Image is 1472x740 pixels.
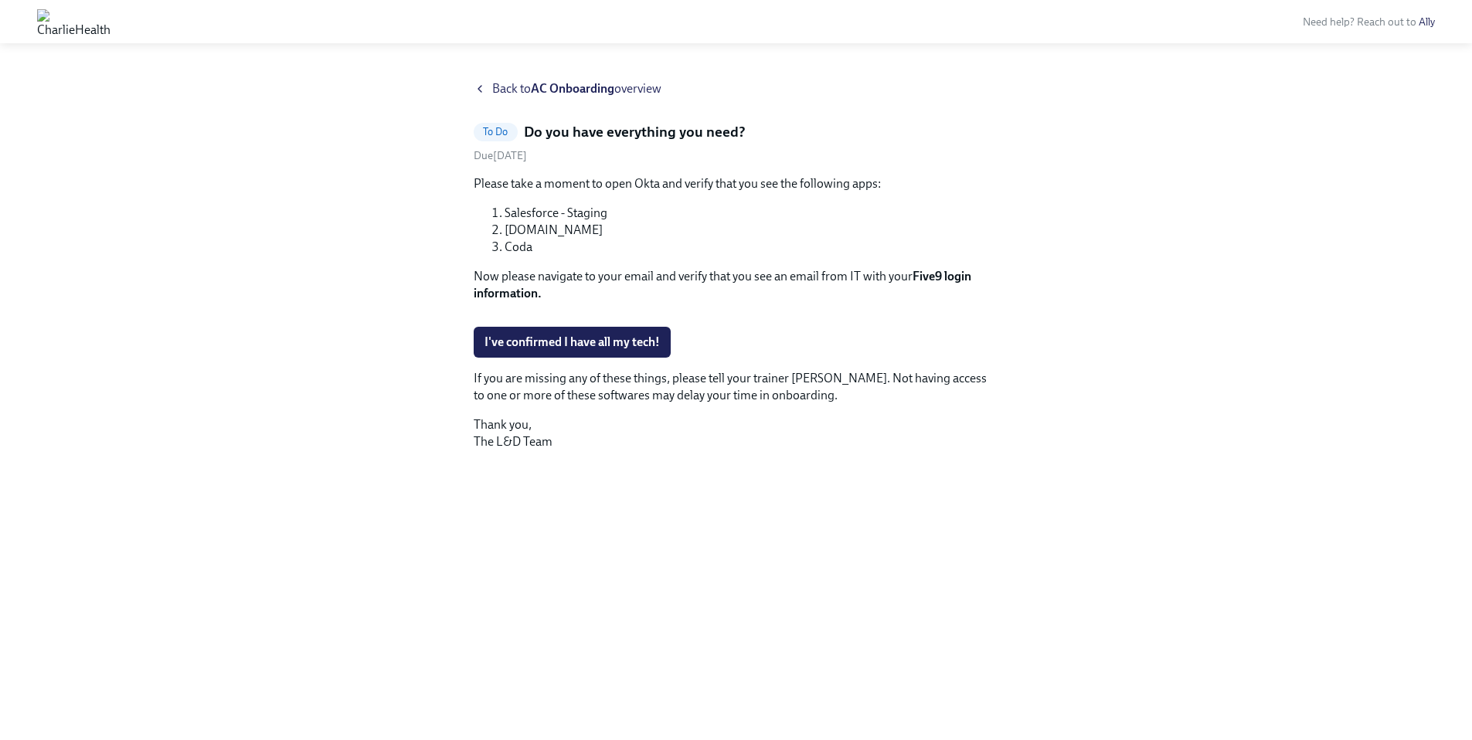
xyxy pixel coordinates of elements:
[474,175,999,192] p: Please take a moment to open Okta and verify that you see the following apps:
[474,327,671,358] button: I've confirmed I have all my tech!
[474,269,971,300] strong: Five9 login information.
[474,126,518,137] span: To Do
[505,205,999,222] li: Salesforce - Staging
[505,239,999,256] li: Coda
[474,80,999,97] a: Back toAC Onboardingoverview
[484,334,660,350] span: I've confirmed I have all my tech!
[524,122,746,142] h5: Do you have everything you need?
[474,416,999,450] p: Thank you, The L&D Team
[1303,15,1435,29] span: Need help? Reach out to
[1419,15,1435,29] a: Ally
[474,268,999,302] p: Now please navigate to your email and verify that you see an email from IT with your
[505,222,999,239] li: [DOMAIN_NAME]
[492,80,661,97] span: Back to overview
[474,370,999,404] p: If you are missing any of these things, please tell your trainer [PERSON_NAME]. Not having access...
[37,9,110,34] img: CharlieHealth
[531,81,614,96] strong: AC Onboarding
[474,149,527,162] span: Due [DATE]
